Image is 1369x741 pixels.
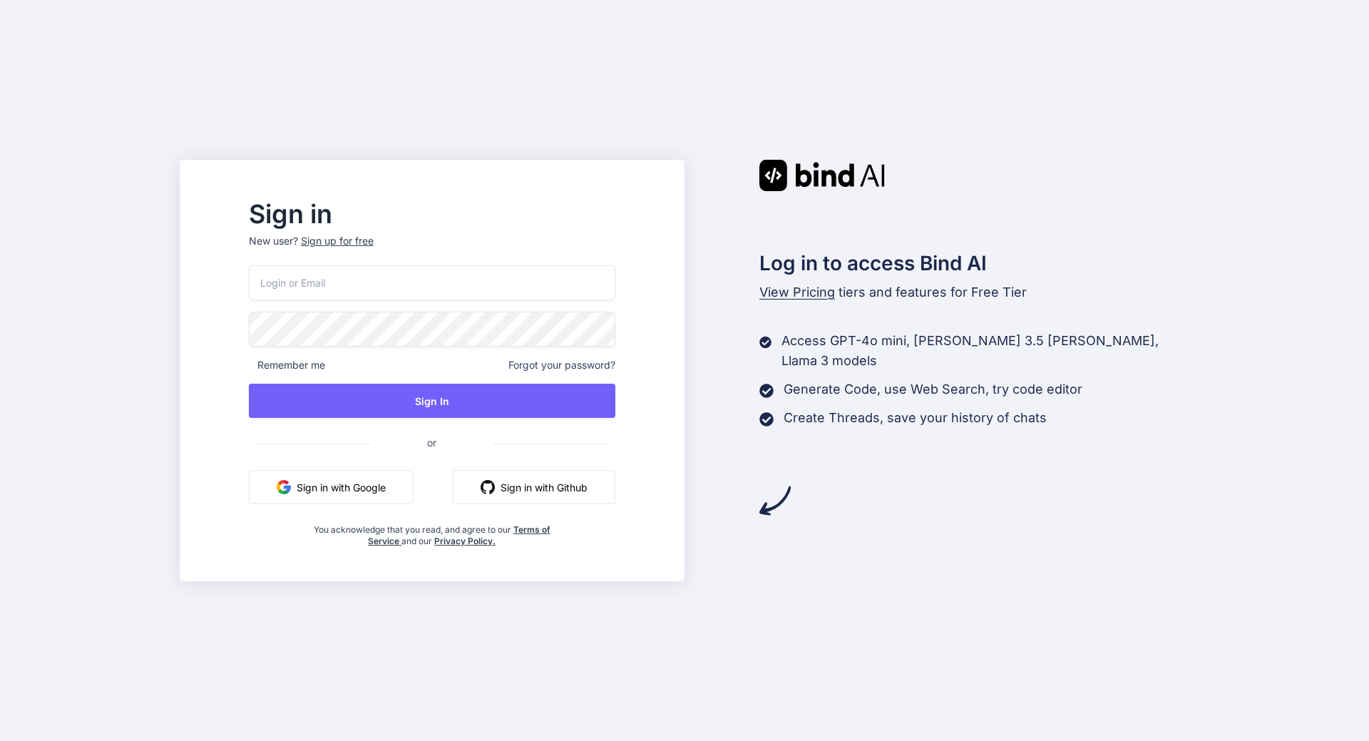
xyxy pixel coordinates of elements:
button: Sign in with Google [249,470,414,504]
button: Sign In [249,384,615,418]
span: Forgot your password? [508,358,615,372]
img: arrow [759,485,791,516]
p: New user? [249,234,615,265]
span: View Pricing [759,285,835,300]
p: Access GPT-4o mini, [PERSON_NAME] 3.5 [PERSON_NAME], Llama 3 models [781,331,1189,371]
div: You acknowledge that you read, and agree to our and our [309,516,554,547]
input: Login or Email [249,265,615,300]
p: Generate Code, use Web Search, try code editor [784,379,1082,399]
h2: Log in to access Bind AI [759,248,1190,278]
img: google [277,480,291,494]
a: Terms of Service [368,524,550,546]
p: Create Threads, save your history of chats [784,408,1047,428]
img: github [481,480,495,494]
span: Remember me [249,358,325,372]
button: Sign in with Github [453,470,615,504]
h2: Sign in [249,203,615,225]
div: Sign up for free [301,234,374,248]
img: Bind AI logo [759,160,885,191]
p: tiers and features for Free Tier [759,282,1190,302]
span: or [370,425,493,460]
a: Privacy Policy. [434,536,496,546]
